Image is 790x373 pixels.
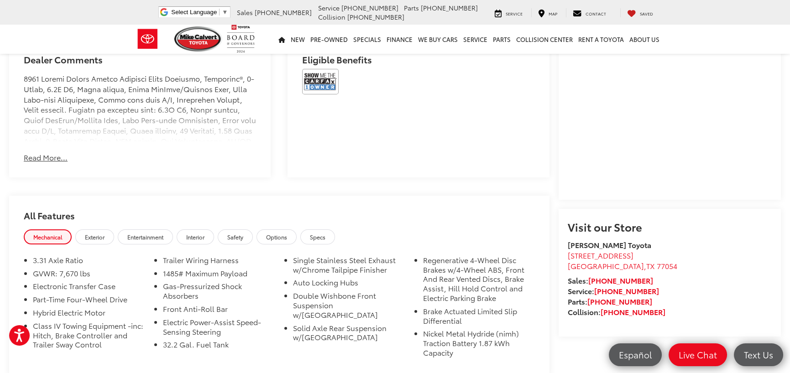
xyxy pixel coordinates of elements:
[255,8,312,17] span: [PHONE_NUMBER]
[163,269,275,282] li: 1485# Maximum Payload
[549,10,557,16] span: Map
[33,295,145,308] li: Part-Time Four-Wheel Drive
[237,8,253,17] span: Sales
[171,9,217,16] span: Select Language
[266,233,287,241] span: Options
[163,255,275,269] li: Trailer Wiring Harness
[347,12,404,21] span: [PHONE_NUMBER]
[302,54,534,69] h2: Eligible Benefits
[640,10,653,16] span: Saved
[568,306,665,317] strong: Collision:
[531,8,564,17] a: Map
[490,25,513,54] a: Parts
[227,233,243,241] span: Safety
[163,304,275,317] li: Front Anti-Roll Bar
[423,329,535,361] li: Nickel Metal Hydride (nimh) Traction Battery 1.87 kWh Capacity
[568,260,644,271] span: [GEOGRAPHIC_DATA]
[575,25,627,54] a: Rent a Toyota
[568,250,633,260] span: [STREET_ADDRESS]
[568,296,652,306] strong: Parts:
[33,269,145,282] li: GVWR: 7,670 lbs
[568,260,677,271] span: ,
[171,9,228,16] a: Select Language​
[288,25,308,54] a: New
[302,69,339,94] img: CarFax One Owner
[657,260,677,271] span: 77054
[488,8,529,17] a: Service
[163,317,275,340] li: Electric Power-Assist Speed-Sensing Steering
[293,278,405,291] li: Auto Locking Hubs
[222,9,228,16] span: ▼
[674,349,722,360] span: Live Chat
[219,9,220,16] span: ​
[739,349,778,360] span: Text Us
[341,3,398,12] span: [PHONE_NUMBER]
[276,25,288,54] a: Home
[601,306,665,317] a: [PHONE_NUMBER]
[627,25,662,54] a: About Us
[293,255,405,278] li: Single Stainless Steel Exhaust w/Chrome Tailpipe Finisher
[24,73,256,142] div: 8961 Loremi Dolors Ametco Adipisci Elits Doeiusmo, Temporinc®, 0-Utlab, 6.2E D6, Magna aliqua, En...
[587,296,652,306] a: [PHONE_NUMBER]
[85,233,105,241] span: Exterior
[24,152,68,163] button: Read More...
[423,306,535,329] li: Brake Actuated Limited Slip Differential
[614,349,656,360] span: Español
[131,24,165,54] img: Toyota
[33,255,145,269] li: 3.31 Axle Ratio
[33,308,145,321] li: Hybrid Electric Motor
[568,250,677,271] a: [STREET_ADDRESS] [GEOGRAPHIC_DATA],TX 77054
[308,25,351,54] a: Pre-Owned
[423,255,535,306] li: Regenerative 4-Wheel Disc Brakes w/4-Wheel ABS, Front And Rear Vented Discs, Brake Assist, Hill H...
[33,281,145,295] li: Electronic Transfer Case
[33,321,145,353] li: Class IV Towing Equipment -inc: Hitch, Brake Controller and Trailer Sway Control
[646,260,655,271] span: TX
[293,323,405,346] li: Solid Axle Rear Suspension w/[GEOGRAPHIC_DATA]
[588,275,653,285] a: [PHONE_NUMBER]
[669,343,727,366] a: Live Chat
[351,25,384,54] a: Specials
[460,25,490,54] a: Service
[421,3,478,12] span: [PHONE_NUMBER]
[594,285,659,296] a: [PHONE_NUMBER]
[734,343,783,366] a: Text Us
[163,281,275,304] li: Gas-Pressurized Shock Absorbers
[127,233,163,241] span: Entertainment
[620,8,660,17] a: My Saved Vehicles
[384,25,415,54] a: Finance
[568,239,651,250] strong: [PERSON_NAME] Toyota
[310,233,325,241] span: Specs
[568,221,772,233] h2: Visit our Store
[24,54,256,73] h2: Dealer Comments
[174,26,223,52] img: Mike Calvert Toyota
[9,196,549,229] h2: All Features
[318,3,340,12] span: Service
[566,8,613,17] a: Contact
[568,285,659,296] strong: Service:
[163,340,275,353] li: 32.2 Gal. Fuel Tank
[415,25,460,54] a: WE BUY CARS
[186,233,204,241] span: Interior
[318,12,345,21] span: Collision
[586,10,606,16] span: Contact
[568,275,653,285] strong: Sales:
[609,343,662,366] a: Español
[293,291,405,323] li: Double Wishbone Front Suspension w/[GEOGRAPHIC_DATA]
[506,10,523,16] span: Service
[513,25,575,54] a: Collision Center
[404,3,419,12] span: Parts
